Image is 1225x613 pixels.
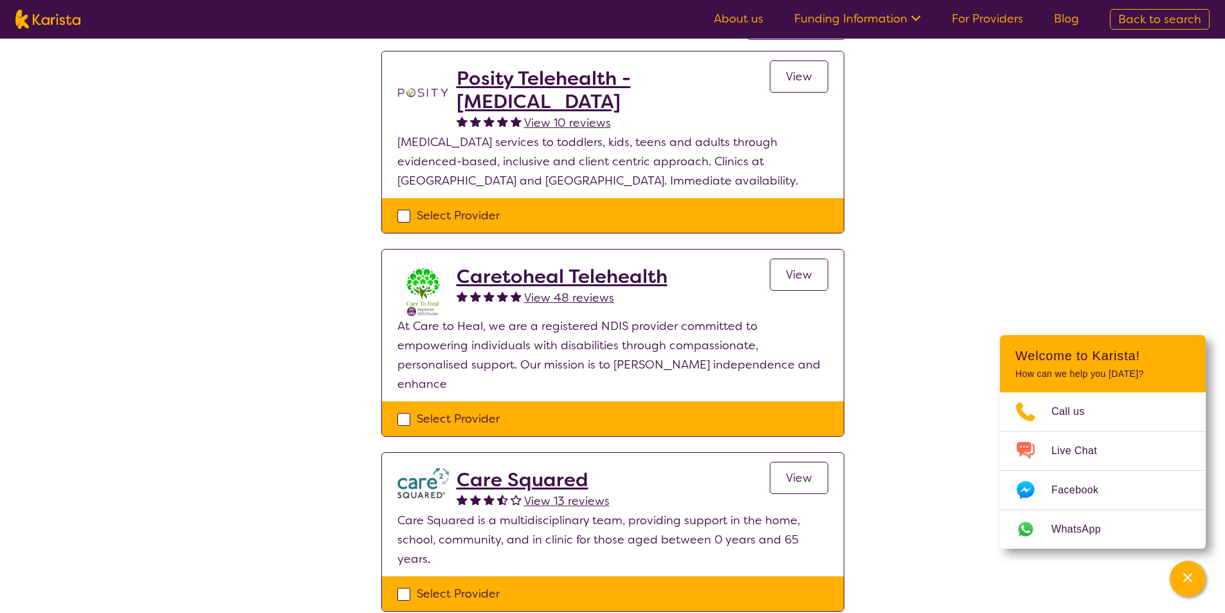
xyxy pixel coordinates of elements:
img: fullstar [457,116,467,127]
span: View 10 reviews [524,115,611,131]
img: Karista logo [15,10,80,29]
p: Care Squared is a multidisciplinary team, providing support in the home, school, community, and i... [397,511,828,569]
button: Channel Menu [1170,561,1206,597]
span: View 48 reviews [524,290,614,306]
span: View [786,69,812,84]
a: View 48 reviews [524,288,614,307]
img: fullstar [497,116,508,127]
span: View [786,470,812,486]
img: fullstar [511,291,522,302]
img: t1bslo80pcylnzwjhndq.png [397,67,449,118]
a: View [770,462,828,494]
a: Blog [1054,11,1079,26]
img: fullstar [484,116,495,127]
a: Back to search [1110,9,1210,30]
img: emptystar [511,494,522,505]
img: x8xkzxtsmjra3bp2ouhm.png [397,265,449,316]
a: View [770,60,828,93]
img: watfhvlxxexrmzu5ckj6.png [397,468,449,499]
h2: Welcome to Karista! [1015,348,1190,363]
img: fullstar [511,116,522,127]
img: fullstar [497,291,508,302]
img: fullstar [470,494,481,505]
a: Care Squared [457,468,610,491]
img: fullstar [484,494,495,505]
p: [MEDICAL_DATA] services to toddlers, kids, teens and adults through evidenced-based, inclusive an... [397,133,828,190]
a: Caretoheal Telehealth [457,265,667,288]
span: View 13 reviews [524,493,610,509]
a: View 10 reviews [524,113,611,133]
img: fullstar [457,291,467,302]
a: For Providers [952,11,1023,26]
p: How can we help you [DATE]? [1015,369,1190,380]
img: fullstar [470,116,481,127]
img: fullstar [457,494,467,505]
a: Web link opens in a new tab. [1000,510,1206,549]
a: Posity Telehealth - [MEDICAL_DATA] [457,67,770,113]
ul: Choose channel [1000,392,1206,549]
img: fullstar [470,291,481,302]
span: Back to search [1118,12,1201,27]
span: View [786,267,812,282]
span: WhatsApp [1051,520,1116,539]
a: View [770,259,828,291]
a: View 13 reviews [524,491,610,511]
img: fullstar [484,291,495,302]
img: halfstar [497,494,508,505]
p: At Care to Heal, we are a registered NDIS provider committed to empowering individuals with disab... [397,316,828,394]
div: Channel Menu [1000,335,1206,549]
span: Facebook [1051,480,1114,500]
a: About us [714,11,763,26]
a: Funding Information [794,11,921,26]
span: Call us [1051,402,1100,421]
span: Live Chat [1051,441,1112,461]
